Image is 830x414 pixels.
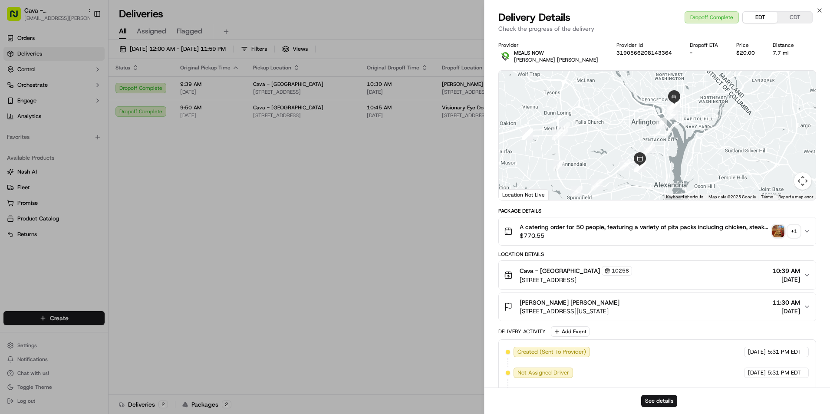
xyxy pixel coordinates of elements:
div: 3 [552,129,563,140]
div: 21 [522,128,533,140]
p: Check the progress of the delivery [498,24,816,33]
div: 2 [557,128,568,140]
span: 10:39 AM [772,266,800,275]
span: [DATE] [772,307,800,315]
span: Cava - [GEOGRAPHIC_DATA] [520,266,600,275]
span: 11:30 AM [772,298,800,307]
button: Map camera controls [794,172,811,190]
button: 3190566208143364 [616,49,672,56]
div: 29 [669,99,680,110]
a: Terms (opens in new tab) [761,194,773,199]
span: Delivery Details [498,10,570,24]
span: [PERSON_NAME] [PERSON_NAME] [520,298,619,307]
div: Provider [498,42,602,49]
div: Distance [773,42,798,49]
button: [PERSON_NAME] [PERSON_NAME][STREET_ADDRESS][US_STATE]11:30 AM[DATE] [499,293,816,321]
div: Location Details [498,251,816,258]
div: 7.7 mi [773,49,798,56]
button: A catering order for 50 people, featuring a variety of pita packs including chicken, steak, and f... [499,217,816,245]
button: Add Event [551,326,590,337]
button: CDT [777,12,812,23]
div: Delivery Activity [498,328,546,335]
span: Created (Sent To Provider) [517,348,586,356]
div: Package Details [498,207,816,214]
div: 24 [656,118,667,129]
div: $20.00 [736,49,759,56]
span: [PERSON_NAME] [PERSON_NAME] [514,56,598,63]
div: Provider Id [616,42,676,49]
span: 5:31 PM EDT [767,369,801,377]
span: A catering order for 50 people, featuring a variety of pita packs including chicken, steak, and f... [520,223,769,231]
button: photo_proof_of_delivery image+1 [772,225,800,237]
div: 25 [667,108,678,120]
div: Location Not Live [499,189,549,200]
div: 6 [591,179,603,191]
a: Open this area in Google Maps (opens a new window) [501,189,530,200]
div: - [690,49,722,56]
button: EDT [743,12,777,23]
div: 5 [571,186,583,197]
img: Google [501,189,530,200]
div: Dropoff ETA [690,42,722,49]
div: 4 [553,160,565,171]
img: photo_proof_of_delivery image [772,225,784,237]
span: [DATE] [748,369,766,377]
span: [STREET_ADDRESS][US_STATE] [520,307,619,315]
span: Map data ©2025 Google [708,194,756,199]
span: Not Assigned Driver [517,369,569,377]
a: Report a map error [778,194,813,199]
div: 20 [634,161,646,172]
div: 27 [667,99,678,110]
img: melas_now_logo.png [498,49,512,63]
span: [STREET_ADDRESS] [520,276,632,284]
div: Price [736,42,759,49]
p: MEALS NOW [514,49,598,56]
span: 5:31 PM EDT [767,348,801,356]
button: Cava - [GEOGRAPHIC_DATA]10258[STREET_ADDRESS]10:39 AM[DATE] [499,261,816,289]
span: [DATE] [772,275,800,284]
span: $770.55 [520,231,769,240]
div: 23 [643,144,655,155]
div: + 1 [788,225,800,237]
button: See details [641,395,677,407]
button: Keyboard shortcuts [666,194,703,200]
span: [DATE] [748,348,766,356]
div: 1 [559,122,570,134]
div: 7 [620,159,631,171]
span: 10258 [612,267,629,274]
